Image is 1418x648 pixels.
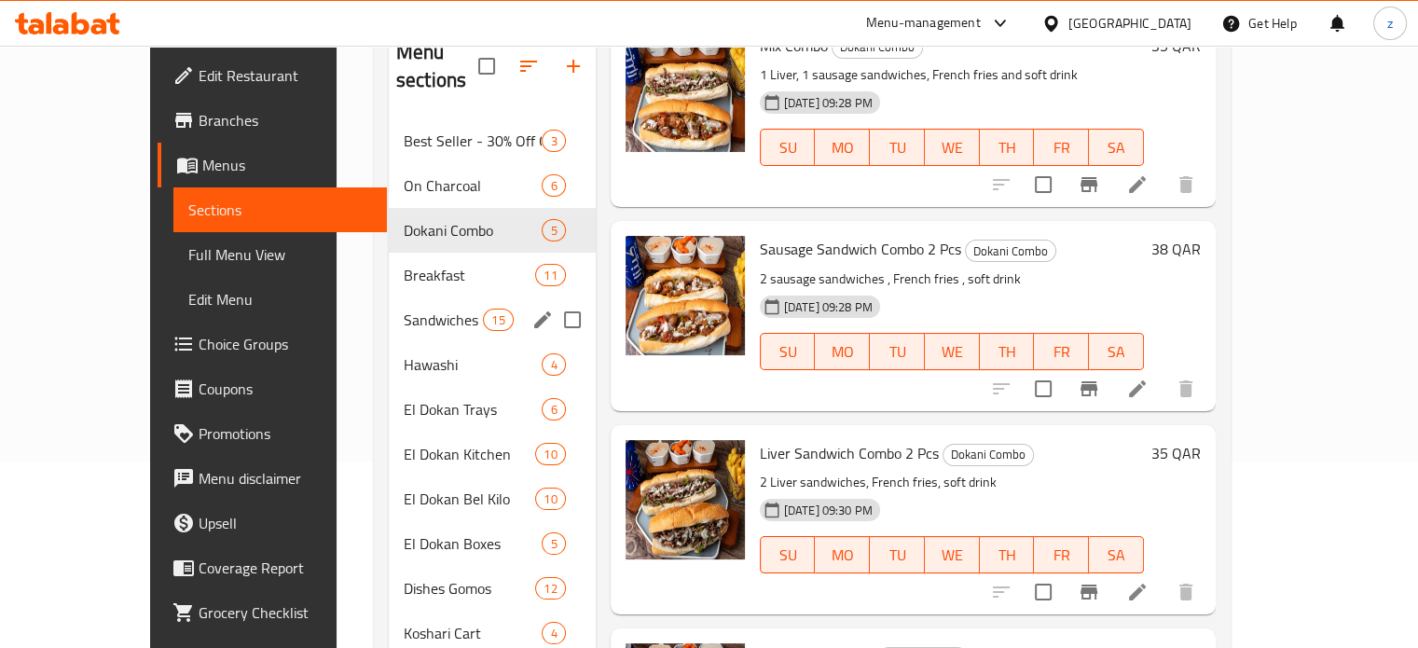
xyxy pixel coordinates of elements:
button: SU [760,536,816,573]
div: items [535,264,565,286]
button: TU [870,333,925,370]
button: TU [870,129,925,166]
span: SU [768,542,808,569]
button: MO [815,536,870,573]
h6: 35 QAR [1151,33,1201,59]
span: Dokani Combo [943,444,1033,465]
span: Best Seller - 30% Off On Selected Items [404,130,543,152]
span: Liver Sandwich Combo 2 Pcs [760,439,939,467]
button: delete [1163,162,1208,207]
span: Sections [188,199,372,221]
div: Dishes Gomos12 [389,566,596,611]
span: WE [932,542,972,569]
button: Branch-specific-item [1067,570,1111,614]
span: Dokani Combo [966,241,1055,262]
div: Sandwiches15edit [389,297,596,342]
span: 3 [543,132,564,150]
div: items [483,309,513,331]
span: Select all sections [467,47,506,86]
a: Upsell [158,501,387,545]
span: Koshari Cart [404,622,543,644]
span: El Dokan Boxes [404,532,543,555]
a: Grocery Checklist [158,590,387,635]
span: SA [1096,542,1136,569]
span: 4 [543,625,564,642]
a: Sections [173,187,387,232]
button: MO [815,129,870,166]
h6: 35 QAR [1151,440,1201,466]
button: TH [980,129,1035,166]
span: Grocery Checklist [199,601,372,624]
span: El Dokan Trays [404,398,543,421]
div: Best Seller - 30% Off On Selected Items3 [389,118,596,163]
span: Menu disclaimer [199,467,372,489]
img: Liver Sandwich Combo 2 Pcs [626,440,745,559]
div: Dokani Combo5 [389,208,596,253]
button: Branch-specific-item [1067,162,1111,207]
span: TU [877,338,917,365]
p: 2 Liver sandwiches, French fries, soft drink [760,471,1144,494]
span: FR [1041,134,1081,161]
a: Choice Groups [158,322,387,366]
span: Full Menu View [188,243,372,266]
span: z [1387,13,1393,34]
button: SU [760,129,816,166]
span: [DATE] 09:30 PM [777,502,880,519]
div: Hawashi4 [389,342,596,387]
span: SU [768,134,808,161]
span: 6 [543,177,564,195]
div: items [542,174,565,197]
div: items [535,577,565,600]
span: TH [987,338,1027,365]
span: FR [1041,338,1081,365]
a: Edit Restaurant [158,53,387,98]
button: SA [1089,333,1144,370]
div: Breakfast11 [389,253,596,297]
a: Menus [158,143,387,187]
span: 10 [536,446,564,463]
img: Sausage Sandwich Combo 2 Pcs [626,236,745,355]
span: Select to update [1024,165,1063,204]
a: Branches [158,98,387,143]
span: El Dokan Bel Kilo [404,488,535,510]
span: SA [1096,338,1136,365]
button: Add section [551,44,596,89]
span: Select to update [1024,572,1063,612]
span: Edit Restaurant [199,64,372,87]
a: Coupons [158,366,387,411]
span: 11 [536,267,564,284]
button: edit [529,306,557,334]
button: TH [980,536,1035,573]
span: [DATE] 09:28 PM [777,94,880,112]
span: 5 [543,535,564,553]
span: 10 [536,490,564,508]
div: On Charcoal [404,174,543,197]
div: items [542,622,565,644]
a: Coverage Report [158,545,387,590]
button: Branch-specific-item [1067,366,1111,411]
div: Dishes Gomos [404,577,535,600]
span: 15 [484,311,512,329]
span: 5 [543,222,564,240]
button: FR [1034,536,1089,573]
span: Sausage Sandwich Combo 2 Pcs [760,235,961,263]
a: Promotions [158,411,387,456]
span: FR [1041,542,1081,569]
div: El Dokan Kitchen10 [389,432,596,476]
a: Edit menu item [1126,173,1149,196]
span: 6 [543,401,564,419]
span: TH [987,134,1027,161]
a: Edit Menu [173,277,387,322]
div: items [535,488,565,510]
span: El Dokan Kitchen [404,443,535,465]
span: TU [877,542,917,569]
span: Dokani Combo [404,219,543,241]
span: Branches [199,109,372,131]
span: Hawashi [404,353,543,376]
